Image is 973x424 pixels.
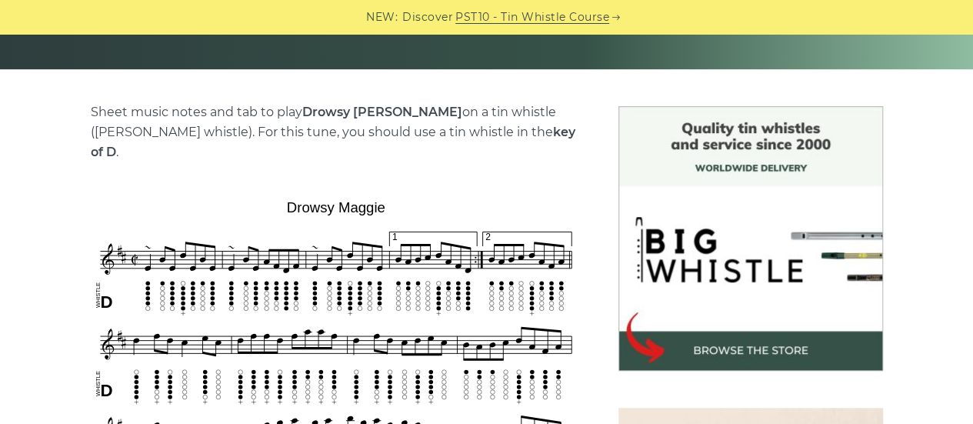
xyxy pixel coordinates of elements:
[91,102,581,162] p: Sheet music notes and tab to play on a tin whistle ([PERSON_NAME] whistle). For this tune, you sh...
[618,106,883,371] img: BigWhistle Tin Whistle Store
[91,125,575,159] strong: key of D
[402,8,453,26] span: Discover
[302,105,462,119] strong: Drowsy [PERSON_NAME]
[366,8,398,26] span: NEW:
[455,8,609,26] a: PST10 - Tin Whistle Course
